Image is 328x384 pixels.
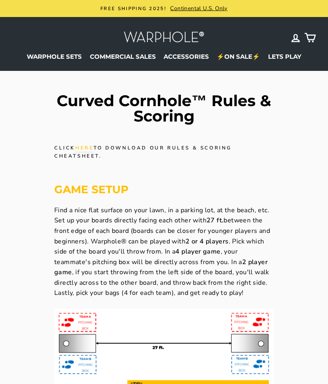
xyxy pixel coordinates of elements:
a: ⚡ON SALE⚡ [214,51,263,63]
span: FREE SHIPPING 2025! [100,5,166,12]
strong: 2 or 4 players [185,237,229,246]
img: Warphole [124,29,204,47]
a: WARPHOLE SETS [24,51,85,63]
a: LETS PLAY [265,51,304,63]
a: here [75,144,94,152]
p: Find a nice flat surface on your lawn, in a parking lot, at the beach, etc. Set up your boards di... [54,205,274,299]
span: Click to download our rules & scoring cheatsheet. [54,145,232,159]
strong: GAME SETUP [54,183,128,196]
ul: Primary [16,51,312,63]
a: COMMERCIAL SALES [87,51,159,63]
strong: 4 player game [175,247,220,256]
a: FREE SHIPPING 2025! Continental U.S. Only [18,4,310,13]
strong: 27 ft. [207,216,224,225]
h1: Curved Cornhole™ Rules & Scoring [54,93,274,124]
span: Continental U.S. Only [168,4,227,12]
a: ACCESSORIES [161,51,212,63]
